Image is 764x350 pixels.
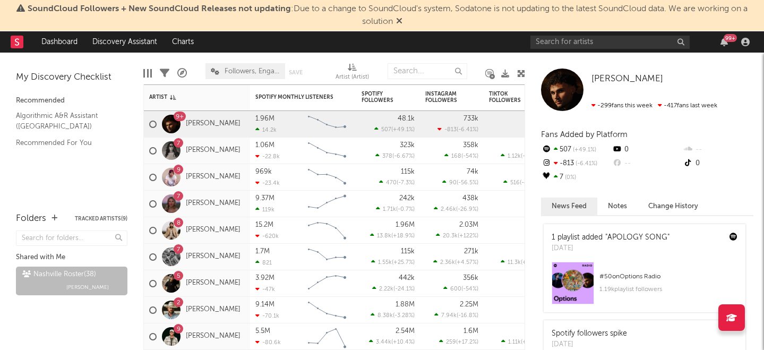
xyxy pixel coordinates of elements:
a: [PERSON_NAME] [186,305,241,314]
div: Artist (Artist) [336,71,369,84]
div: -47k [255,286,275,293]
a: [PERSON_NAME] [186,119,241,129]
span: 13.8k [377,233,391,239]
div: ( ) [375,152,415,159]
span: 2.36k [440,260,455,266]
div: ( ) [371,312,415,319]
svg: Chart title [303,217,351,244]
a: [PERSON_NAME] [186,252,241,261]
div: Folders [16,212,46,225]
span: 470 [386,180,397,186]
div: 358k [463,142,478,149]
span: -6.67 % [394,153,413,159]
svg: Chart title [303,164,351,191]
span: -6.41 % [458,127,477,133]
button: News Feed [541,198,597,215]
svg: Chart title [303,138,351,164]
div: Spotify followers spike [552,328,627,339]
div: ( ) [503,179,542,186]
div: ( ) [443,285,478,292]
span: -54 % [463,153,477,159]
span: -0.7 % [398,207,413,212]
span: 2.22k [379,286,393,292]
div: 0 [489,111,542,137]
a: Recommended For You [16,137,117,149]
button: Notes [597,198,638,215]
span: 20.3k [443,233,458,239]
div: ( ) [369,338,415,345]
div: Filters [160,58,169,89]
div: ( ) [442,179,478,186]
a: "APOLOGY SONG" [605,234,669,241]
a: [PERSON_NAME] [186,199,241,208]
div: 0 [489,270,542,296]
div: 1.96M [255,115,274,122]
div: 356k [463,275,478,281]
div: 9.14M [255,301,274,308]
span: : Due to a change to SoundCloud's system, Sodatone is not updating to the latest SoundCloud data.... [28,5,748,26]
div: 0 [612,143,682,157]
div: Artist [149,94,229,100]
span: -24.1 % [395,286,413,292]
div: 1.06M [255,142,274,149]
a: [PERSON_NAME] [186,173,241,182]
div: 0 [489,191,542,217]
div: -22.8k [255,153,280,160]
div: [DATE] [552,243,669,254]
a: [PERSON_NAME] [591,74,663,84]
span: 516 [510,180,520,186]
span: -26.9 % [458,207,477,212]
div: 14.2k [255,126,277,133]
div: 0 [489,297,542,323]
div: Artist (Artist) [336,58,369,89]
button: 99+ [720,38,728,46]
div: ( ) [434,206,478,212]
div: Instagram Followers [425,91,462,104]
div: 969k [255,168,272,175]
div: 74k [467,168,478,175]
div: 271k [464,248,478,255]
div: ( ) [371,259,415,266]
div: My Discovery Checklist [16,71,127,84]
div: ( ) [379,179,415,186]
span: +49.1 % [571,147,596,153]
span: Dismiss [396,18,402,26]
div: -70.1k [255,312,279,319]
div: Edit Columns [143,58,152,89]
div: 1.19k playlist followers [599,283,737,296]
div: TikTok Followers [489,91,526,104]
a: Algorithmic A&R Assistant ([GEOGRAPHIC_DATA]) [16,110,117,132]
span: 11.3k [508,260,521,266]
div: Shared with Me [16,251,127,264]
span: +10.4 % [393,339,413,345]
span: [PERSON_NAME] [591,74,663,83]
div: 2.54M [396,328,415,335]
div: 323k [400,142,415,149]
span: -7.3 % [398,180,413,186]
div: -80.6k [255,339,281,346]
span: 600 [450,286,461,292]
span: 8.38k [377,313,393,319]
span: Fans Added by Platform [541,131,628,139]
div: ( ) [501,338,542,345]
div: 7 [541,170,612,184]
span: 1.71k [383,207,396,212]
div: 15.2M [255,221,273,228]
span: 90 [449,180,457,186]
span: 3.44k [376,339,391,345]
span: +18.9 % [393,233,413,239]
div: ( ) [501,259,542,266]
a: [PERSON_NAME] [186,332,241,341]
div: ( ) [501,152,542,159]
div: 1.88M [396,301,415,308]
div: # 50 on Options Radio [599,270,737,283]
div: 0 [489,217,542,243]
span: -417 fans last week [591,103,717,109]
span: +49.1 % [393,127,413,133]
div: Nashville Roster ( 38 ) [22,268,96,281]
div: Spotify Monthly Listeners [255,94,335,100]
span: 259 [446,339,456,345]
div: 119k [255,206,274,213]
a: Dashboard [34,31,85,53]
div: 0 [683,157,753,170]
